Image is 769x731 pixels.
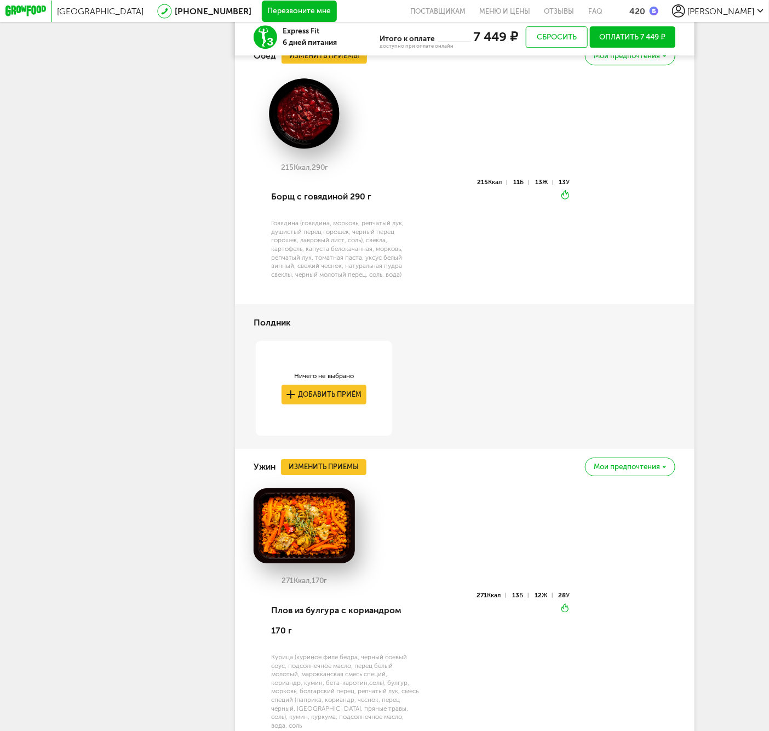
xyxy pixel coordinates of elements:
[282,372,367,381] div: Ничего не выбрано
[477,180,507,185] div: 215
[254,488,355,563] img: big_I1lyOiYhFpzHXR2H.png
[488,178,502,186] span: Ккал
[542,178,548,186] span: Ж
[271,653,419,730] div: Курица (куриное филе бедра, черный соевый соус, подсолнечное масло, перец белый молотый, мароккан...
[283,25,337,37] h3: Express Fit
[262,1,337,22] button: Перезвоните мне
[559,593,570,598] div: 28
[566,591,570,599] span: У
[282,385,367,404] button: Добавить приём
[487,591,501,599] span: Ккал
[325,163,328,172] span: г
[512,593,529,598] div: 13
[688,6,755,16] span: [PERSON_NAME]
[254,163,355,172] div: 215 290
[281,459,366,475] button: Изменить приемы
[471,30,519,44] div: 7 449 ₽
[254,312,291,333] h4: Полдник
[324,576,327,585] span: г
[254,45,276,66] h4: Обед
[294,163,312,172] span: Ккал,
[520,178,524,186] span: Б
[283,37,337,48] p: 6 дней питания
[175,6,251,16] a: [PHONE_NUMBER]
[513,180,529,185] div: 11
[526,26,587,48] button: Сбросить
[519,591,523,599] span: Б
[267,35,274,48] text: 3
[380,35,438,43] div: Итого к оплате
[57,6,144,16] span: [GEOGRAPHIC_DATA]
[594,52,661,59] span: Мои предпочтения
[254,77,355,150] img: big_0N22yhtAei7Hh1Jh.png
[380,43,454,49] div: доступно при оплате онлайн
[282,48,367,64] button: Изменить приемы
[566,178,570,186] span: У
[559,180,570,185] div: 13
[542,591,547,599] span: Ж
[294,576,312,585] span: Ккал,
[254,456,276,477] h4: Ужин
[650,7,658,15] img: bonus_b.cdccf46.png
[254,576,355,585] div: 271 170
[630,6,646,16] div: 420
[535,180,553,185] div: 13
[535,593,553,598] div: 12
[594,463,661,470] span: Мои предпочтения
[477,593,506,598] div: 271
[271,179,419,215] div: Борщ с говядиной 290 г
[271,219,419,279] div: Говядина (говядина, морковь, репчатый лук, душистый перец горошек, черный перец горошек, лавровый...
[590,26,676,48] button: Оплатить 7 449 ₽
[271,592,419,649] div: Плов из булгура с кориандром 170 г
